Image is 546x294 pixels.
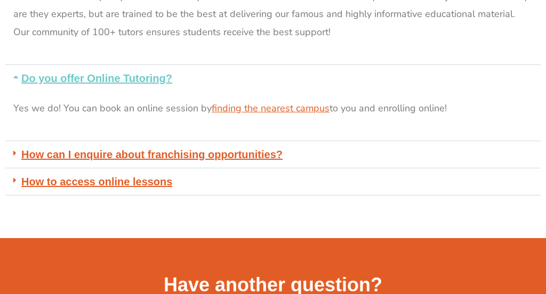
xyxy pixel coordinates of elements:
[21,149,283,160] a: How can I enquire about franchising opportunities?
[13,100,533,117] p: Yes we do! You can book an online session by to you and enrolling online!
[5,168,541,195] div: How to access online lessons
[5,65,541,92] div: Do you offer Online Tutoring?
[21,176,172,187] a: How to access online lessons
[5,92,541,141] div: Do you offer Online Tutoring?
[5,141,541,168] div: How can I enquire about franchising opportunities?
[493,243,546,294] iframe: Chat Widget
[212,102,330,115] a: finding the nearest campus
[21,72,172,84] a: Do you offer Online Tutoring?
